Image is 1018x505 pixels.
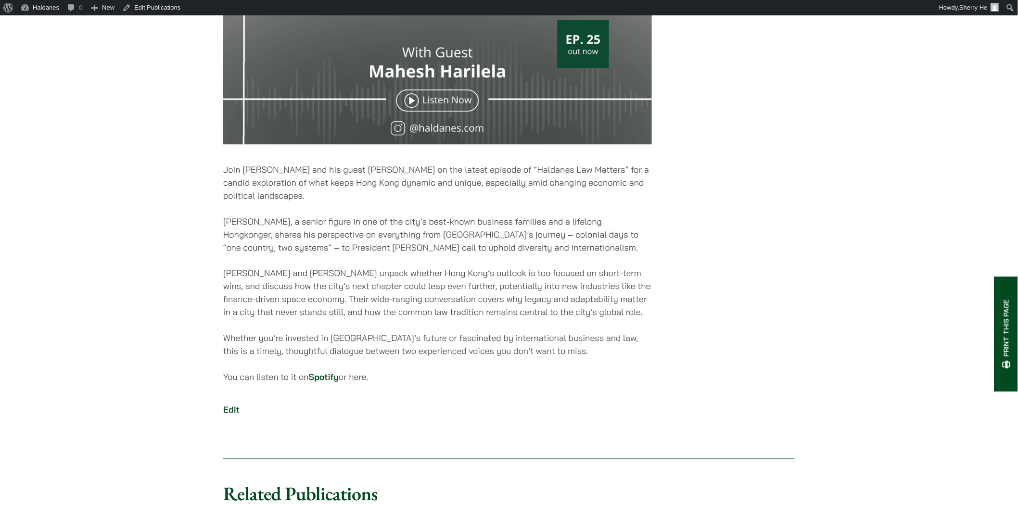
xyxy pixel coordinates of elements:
[309,372,339,383] a: Spotify
[223,332,652,358] p: Whether you’re invested in [GEOGRAPHIC_DATA]’s future or fascinated by international business and...
[223,215,652,254] p: [PERSON_NAME], a senior figure in one of the city’s best-known business families and a lifelong H...
[959,4,988,11] span: Sherry He
[223,163,652,202] p: Join [PERSON_NAME] and his guest [PERSON_NAME] on the latest episode of “Haldanes Law Matters” fo...
[223,371,652,384] p: You can listen to it on or here.
[223,267,652,319] p: [PERSON_NAME] and [PERSON_NAME] unpack whether Hong Kong’s outlook is too focused on short-term w...
[223,404,240,416] a: Edit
